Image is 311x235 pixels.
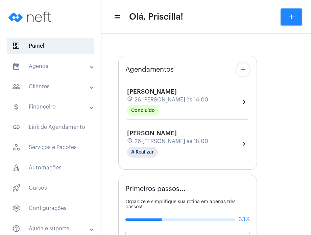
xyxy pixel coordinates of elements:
[135,97,208,103] span: 26 [PERSON_NAME] às 14:00
[135,138,208,144] span: 26 [PERSON_NAME] às 18:00
[240,140,248,148] mat-icon: chevron_right
[5,3,56,30] img: logo-neft-novo-2.png
[7,38,94,54] span: Painel
[125,199,236,209] span: Organize e simplifique sua rotina em apenas três passos!
[7,139,94,156] span: Serviços e Pacotes
[127,89,177,95] span: [PERSON_NAME]
[12,164,20,172] span: sidenav icon
[12,103,90,111] mat-panel-title: Financeiro
[12,42,20,50] span: sidenav icon
[7,160,94,176] span: Automações
[12,103,20,111] mat-icon: sidenav icon
[127,147,158,158] mat-chip: A Realizar
[129,11,183,22] span: Olá, Priscilla!
[239,66,247,74] mat-icon: add
[125,185,186,193] span: Primeiros passos...
[127,96,133,103] mat-icon: schedule
[12,204,20,212] span: sidenav icon
[127,130,177,136] span: [PERSON_NAME]
[12,62,20,70] mat-icon: sidenav icon
[12,83,20,91] mat-icon: sidenav icon
[114,13,120,21] mat-icon: sidenav icon
[12,62,90,70] mat-panel-title: Agenda
[127,138,133,145] mat-icon: schedule
[4,99,101,115] mat-expansion-panel-header: sidenav iconFinanceiro
[287,13,295,21] mat-icon: add
[240,98,248,106] mat-icon: chevron_right
[12,123,20,131] mat-icon: sidenav icon
[12,83,90,91] mat-panel-title: Clientes
[12,143,20,151] span: sidenav icon
[127,105,159,116] mat-chip: Concluído
[7,200,94,216] span: Configurações
[7,119,94,135] span: Link de Agendamento
[4,58,101,74] mat-expansion-panel-header: sidenav iconAgenda
[4,78,101,95] mat-expansion-panel-header: sidenav iconClientes
[12,225,20,233] mat-icon: sidenav icon
[125,66,174,73] span: Agendamentos
[7,180,94,196] span: Cursos
[239,216,250,222] span: 33%
[12,184,20,192] span: sidenav icon
[12,225,90,233] mat-panel-title: Ajuda e suporte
